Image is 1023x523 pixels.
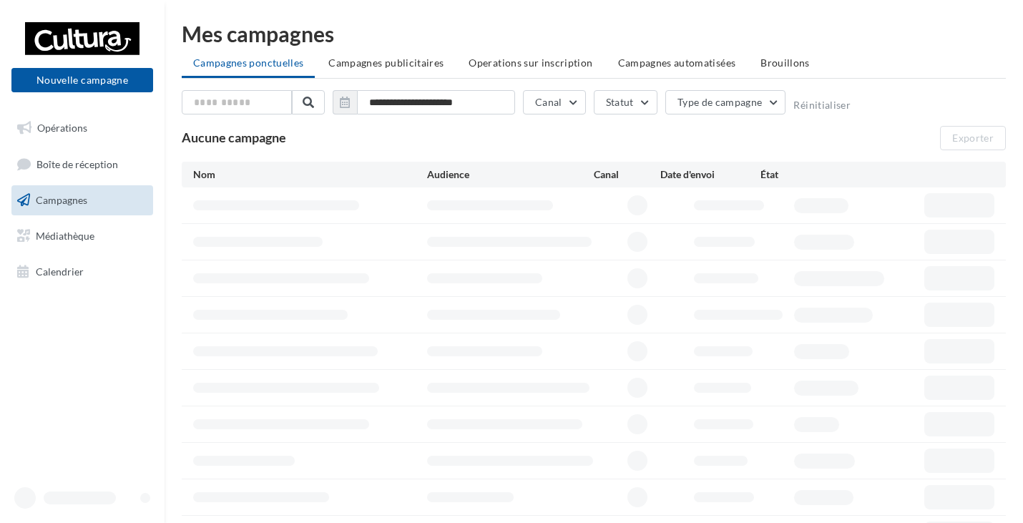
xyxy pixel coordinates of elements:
[36,230,94,242] span: Médiathèque
[594,167,660,182] div: Canal
[36,265,84,277] span: Calendrier
[9,113,156,143] a: Opérations
[665,90,786,114] button: Type de campagne
[594,90,657,114] button: Statut
[793,99,851,111] button: Réinitialiser
[36,194,87,206] span: Campagnes
[523,90,586,114] button: Canal
[9,221,156,251] a: Médiathèque
[193,167,427,182] div: Nom
[36,157,118,170] span: Boîte de réception
[9,257,156,287] a: Calendrier
[469,57,592,69] span: Operations sur inscription
[760,167,861,182] div: État
[182,129,286,145] span: Aucune campagne
[11,68,153,92] button: Nouvelle campagne
[660,167,760,182] div: Date d'envoi
[9,149,156,180] a: Boîte de réception
[328,57,444,69] span: Campagnes publicitaires
[760,57,810,69] span: Brouillons
[182,23,1006,44] div: Mes campagnes
[427,167,594,182] div: Audience
[940,126,1006,150] button: Exporter
[9,185,156,215] a: Campagnes
[37,122,87,134] span: Opérations
[618,57,736,69] span: Campagnes automatisées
